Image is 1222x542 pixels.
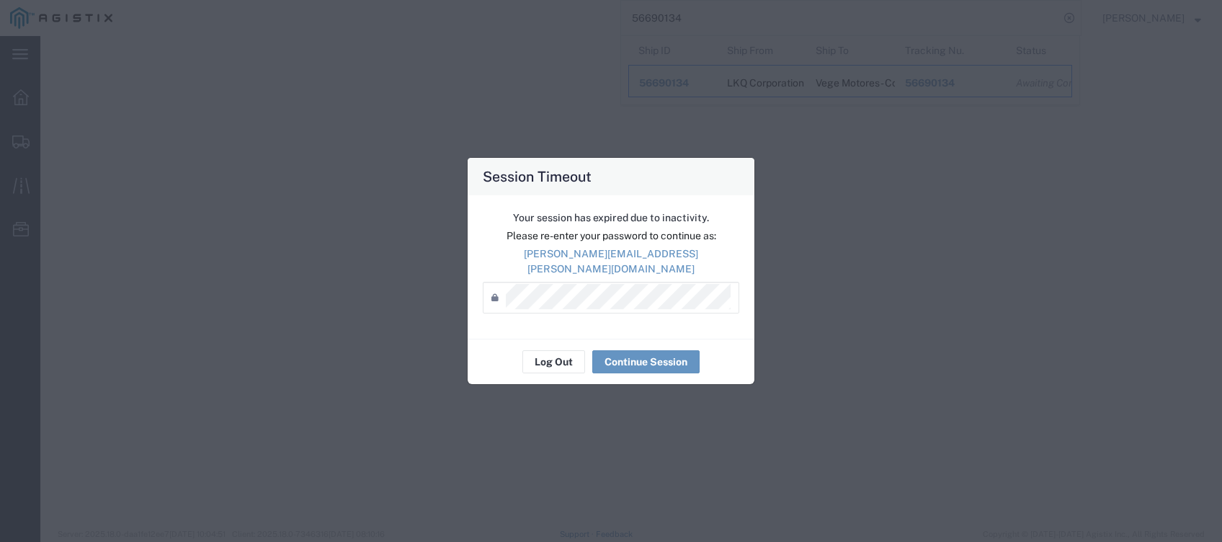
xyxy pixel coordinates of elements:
[483,166,592,187] h4: Session Timeout
[483,246,739,277] p: [PERSON_NAME][EMAIL_ADDRESS][PERSON_NAME][DOMAIN_NAME]
[592,350,700,373] button: Continue Session
[522,350,585,373] button: Log Out
[483,210,739,226] p: Your session has expired due to inactivity.
[483,228,739,244] p: Please re-enter your password to continue as:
